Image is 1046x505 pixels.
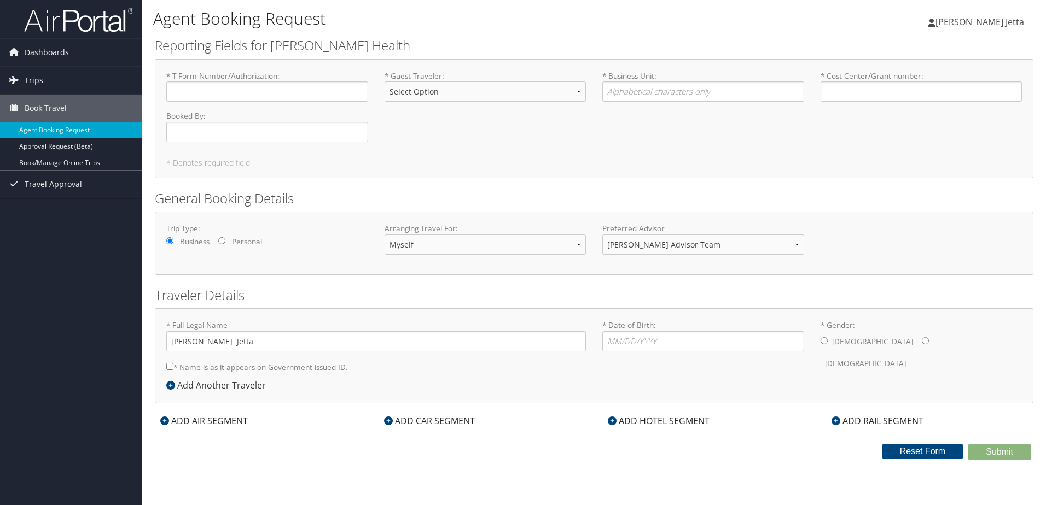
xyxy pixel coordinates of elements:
h2: Reporting Fields for [PERSON_NAME] Health [155,36,1033,55]
label: Business [180,236,210,247]
label: [DEMOGRAPHIC_DATA] [825,353,906,374]
input: * T Form Number/Authorization: [166,81,368,102]
h5: * Denotes required field [166,159,1022,167]
div: ADD CAR SEGMENT [379,414,480,427]
a: [PERSON_NAME] Jetta [928,5,1035,38]
label: Personal [232,236,262,247]
label: * Name is as it appears on Government issued ID. [166,357,348,377]
input: * Name is as it appears on Government issued ID. [166,363,173,370]
label: * Date of Birth: [602,320,804,351]
div: ADD HOTEL SEGMENT [602,414,715,427]
select: * Guest Traveler: [385,81,586,102]
span: [PERSON_NAME] Jetta [935,16,1024,28]
label: Preferred Advisor [602,223,804,234]
button: Reset Form [882,444,963,459]
label: Arranging Travel For: [385,223,586,234]
h2: General Booking Details [155,189,1033,208]
span: Dashboards [25,39,69,66]
label: * Full Legal Name [166,320,586,351]
label: * Gender: [821,320,1022,374]
h2: Traveler Details [155,286,1033,304]
h1: Agent Booking Request [153,7,741,30]
img: airportal-logo.png [24,7,133,33]
input: * Cost Center/Grant number: [821,81,1022,102]
span: Travel Approval [25,171,82,198]
input: * Date of Birth: [602,331,804,351]
div: Add Another Traveler [166,379,271,392]
label: [DEMOGRAPHIC_DATA] [832,331,913,352]
div: ADD AIR SEGMENT [155,414,253,427]
label: Trip Type: [166,223,368,234]
label: * Guest Traveler : [385,71,586,110]
input: * Gender:[DEMOGRAPHIC_DATA][DEMOGRAPHIC_DATA] [922,337,929,344]
label: * Business Unit : [602,71,804,102]
button: Submit [968,444,1031,460]
label: Booked By : [166,110,368,142]
div: ADD RAIL SEGMENT [826,414,929,427]
input: * Gender:[DEMOGRAPHIC_DATA][DEMOGRAPHIC_DATA] [821,337,828,344]
label: * T Form Number/Authorization : [166,71,368,102]
label: * Cost Center/Grant number : [821,71,1022,102]
input: Booked By: [166,122,368,142]
span: Trips [25,67,43,94]
span: Book Travel [25,95,67,122]
input: * Full Legal Name [166,331,586,351]
input: * Business Unit: [602,81,804,102]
